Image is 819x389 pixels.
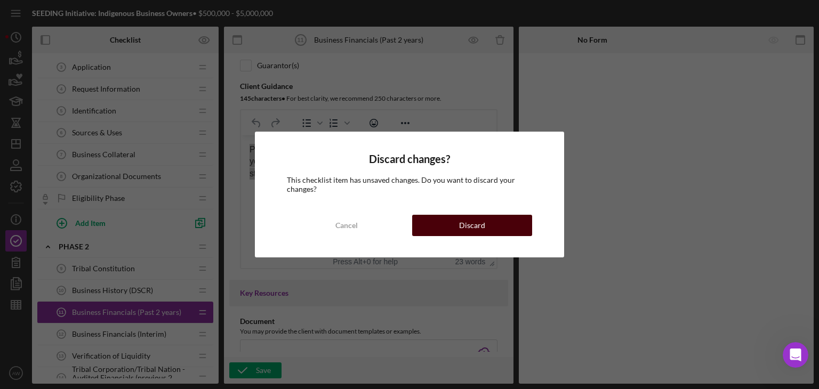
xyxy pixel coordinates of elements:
[9,9,247,20] body: Rich Text Area. Press ALT-0 for help.
[287,153,533,165] h4: Discard changes?
[412,215,532,236] button: Discard
[287,176,533,193] div: This checklist item has unsaved changes. Do you want to discard your changes?
[335,215,358,236] div: Cancel
[9,9,247,44] div: Please submit a business financial statement for the past two years. This should include the bala...
[783,342,808,368] iframe: Intercom live chat
[287,215,407,236] button: Cancel
[9,9,247,44] body: Rich Text Area. Press ALT-0 for help.
[459,215,485,236] div: Discard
